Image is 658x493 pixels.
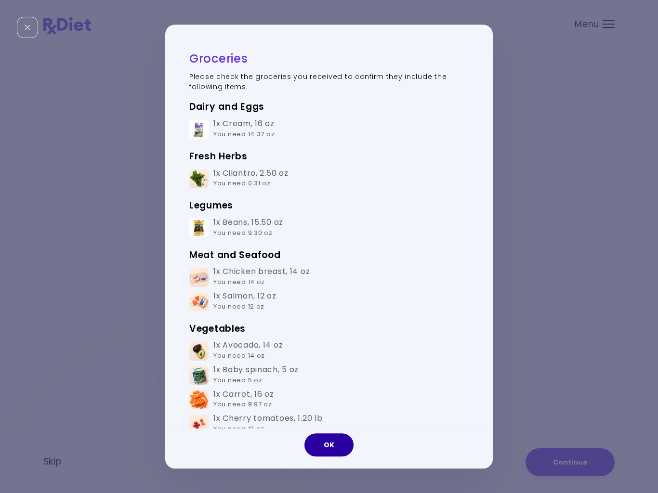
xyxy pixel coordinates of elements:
span: You need : 9.30 oz [213,228,273,237]
div: 1x Salmon , 12 oz [213,291,276,312]
div: 1x Carrot , 16 oz [213,389,274,410]
h3: Legumes [189,198,469,213]
span: You need : 0.31 oz [213,179,271,188]
h2: Groceries [189,51,469,66]
button: OK [304,433,354,456]
span: You need : 5 oz [213,376,262,385]
h3: Meat and Seafood [189,247,469,263]
div: 1x Baby spinach , 5 oz [213,365,299,386]
div: 1x Cilantro , 2.50 oz [213,169,288,189]
span: You need : 8.97 oz [213,400,272,409]
div: 1x Cherry tomatoes , 1.20 lb [213,414,322,434]
h3: Vegetables [189,321,469,337]
div: Close [17,17,38,38]
span: You need : 12 oz [213,302,264,311]
h3: Dairy and Eggs [189,99,469,115]
p: Please check the groceries you received to confirm they include the following items. [189,72,469,92]
span: You need : 14 oz [213,277,265,286]
div: 1x Avocado , 14 oz [213,341,283,362]
span: You need : 14.37 oz [213,130,275,139]
div: 1x Beans , 15.50 oz [213,218,283,238]
span: You need : 12 oz [213,424,264,433]
div: 1x Chicken breast , 14 oz [213,267,310,288]
span: You need : 14 oz [213,351,265,360]
h3: Fresh Herbs [189,149,469,164]
div: 1x Cream , 16 oz [213,119,275,140]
